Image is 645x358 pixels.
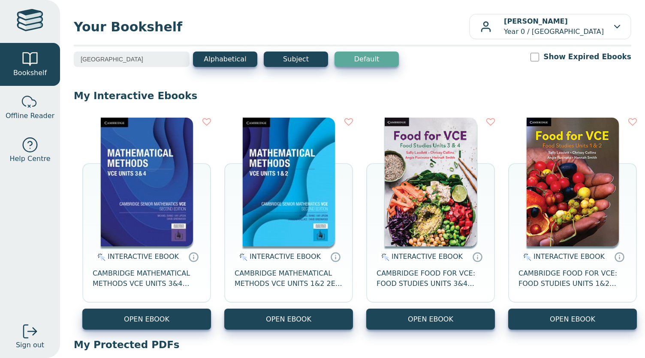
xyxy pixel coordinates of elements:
button: Alphabetical [193,52,257,67]
span: Sign out [16,340,44,350]
button: Subject [264,52,328,67]
button: OPEN EBOOK [82,309,211,330]
button: OPEN EBOOK [366,309,495,330]
p: My Interactive Ebooks [74,89,631,102]
img: abc634eb-1245-4f65-ae46-0424a4401f81.png [527,118,619,246]
button: OPEN EBOOK [508,309,637,330]
img: eb5ca165-6219-4593-ba97-537970140765.jpg [243,118,335,246]
span: CAMBRIDGE FOOD FOR VCE: FOOD STUDIES UNITS 1&2 EBOOK [518,268,627,289]
img: interactive.svg [95,252,105,262]
span: CAMBRIDGE MATHEMATICAL METHODS VCE UNITS 1&2 2E ONLINE TEACHING SUITE [235,268,343,289]
a: Interactive eBooks are accessed online via the publisher’s portal. They contain interactive resou... [330,252,341,262]
b: [PERSON_NAME] [504,17,568,25]
span: Help Centre [9,154,50,164]
a: Interactive eBooks are accessed online via the publisher’s portal. They contain interactive resou... [472,252,482,262]
img: interactive.svg [521,252,531,262]
span: Offline Reader [6,111,54,121]
span: CAMBRIDGE FOOD FOR VCE: FOOD STUDIES UNITS 3&4 EBOOK [377,268,485,289]
img: da7da55b-4b5c-49e8-9390-365eba4c7d96.png [385,118,477,246]
a: Interactive eBooks are accessed online via the publisher’s portal. They contain interactive resou... [614,252,624,262]
span: Bookshelf [13,68,47,78]
input: Search bookshelf (E.g: psychology) [74,52,190,67]
p: Year 0 / [GEOGRAPHIC_DATA] [504,16,604,37]
button: Default [335,52,399,67]
img: interactive.svg [379,252,389,262]
a: Interactive eBooks are accessed online via the publisher’s portal. They contain interactive resou... [188,252,199,262]
span: INTERACTIVE EBOOK [108,252,179,261]
span: Your Bookshelf [74,17,469,36]
span: CAMBRIDGE MATHEMATICAL METHODS VCE UNITS 3&4 SECOND EDITION ONLINE TEACHING SUITE [93,268,201,289]
span: INTERACTIVE EBOOK [250,252,321,261]
span: INTERACTIVE EBOOK [392,252,463,261]
img: interactive.svg [237,252,247,262]
button: OPEN EBOOK [224,309,353,330]
img: 0accdd02-fb43-42c0-a5ce-f40e33d77d66.jpg [101,118,193,246]
label: Show Expired Ebooks [543,52,631,62]
span: INTERACTIVE EBOOK [533,252,605,261]
button: [PERSON_NAME]Year 0 / [GEOGRAPHIC_DATA] [469,14,631,39]
p: My Protected PDFs [74,338,631,351]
